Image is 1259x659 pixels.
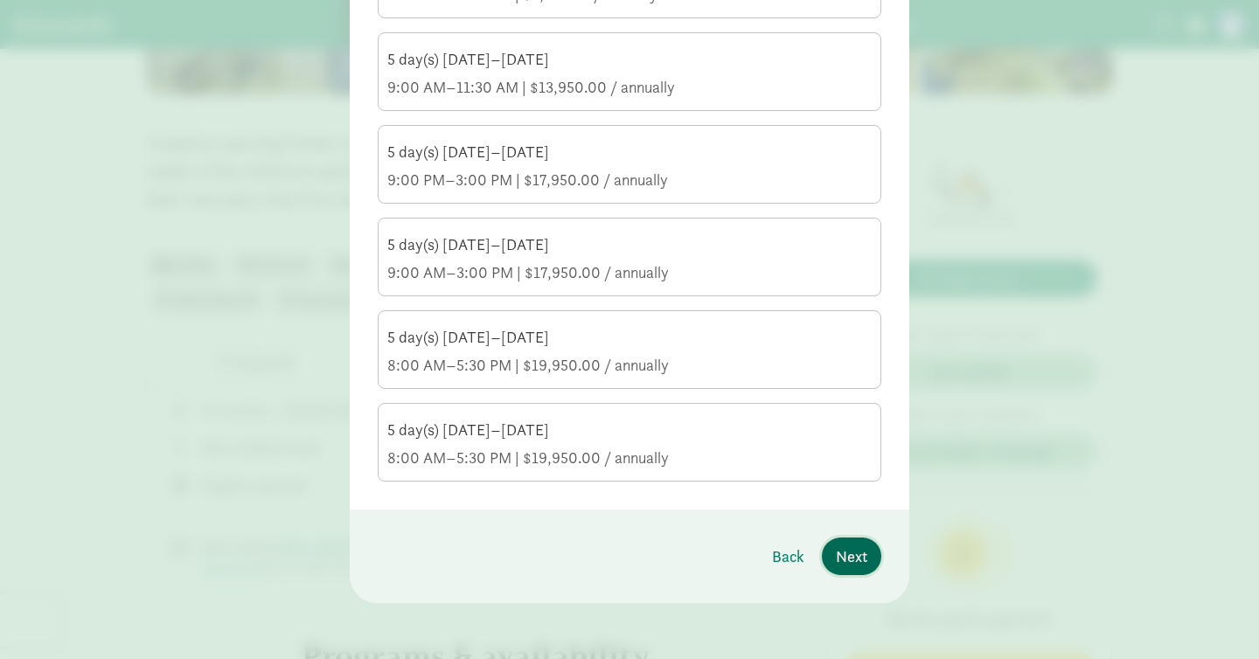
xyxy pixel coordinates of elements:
div: 5 day(s) [DATE]–[DATE] [387,420,872,440]
span: Next [836,545,867,568]
div: 8:00 AM–5:30 PM | $19,950.00 / annually [387,447,872,468]
div: 5 day(s) [DATE]–[DATE] [387,234,872,255]
div: 9:00 AM–3:00 PM | $17,950.00 / annually [387,262,872,283]
div: 9:00 PM–3:00 PM | $17,950.00 / annually [387,170,872,191]
span: Back [772,545,804,568]
div: 5 day(s) [DATE]–[DATE] [387,327,872,348]
button: Next [822,538,881,575]
button: Back [758,538,818,575]
div: 9:00 AM–11:30 AM | $13,950.00 / annually [387,77,872,98]
div: 5 day(s) [DATE]–[DATE] [387,142,872,163]
div: 8:00 AM–5:30 PM | $19,950.00 / annually [387,355,872,376]
div: 5 day(s) [DATE]–[DATE] [387,49,872,70]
